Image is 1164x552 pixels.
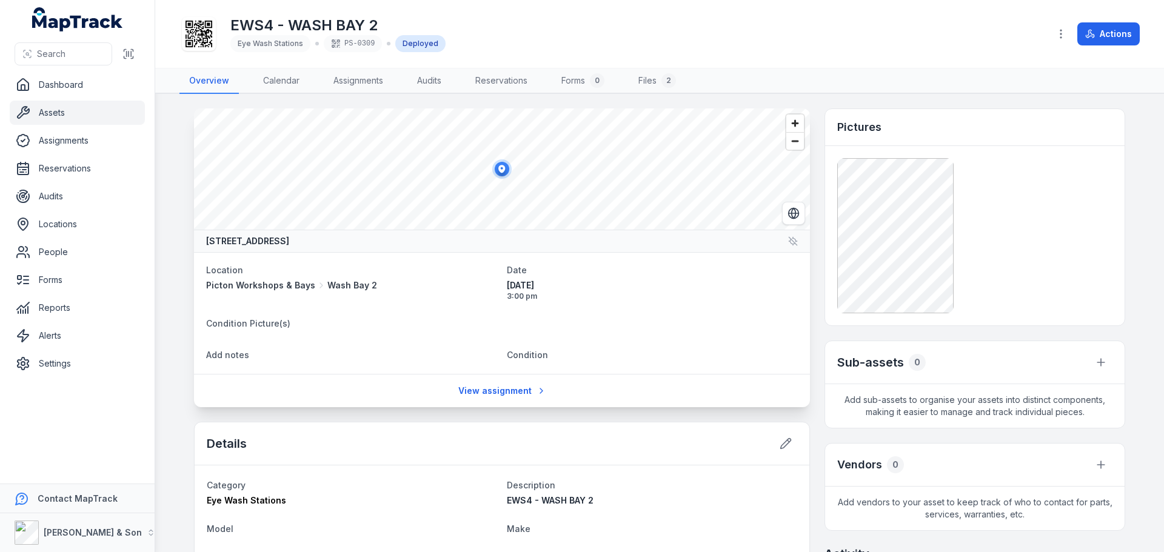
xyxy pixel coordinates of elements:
a: Files2 [629,68,686,94]
a: Audits [10,184,145,208]
span: Eye Wash Stations [207,495,286,505]
div: 0 [909,354,926,371]
a: Overview [179,68,239,94]
h2: Details [207,435,247,452]
button: Zoom out [786,132,804,150]
a: Reservations [466,68,537,94]
span: Date [507,265,527,275]
span: Search [37,48,65,60]
button: Search [15,42,112,65]
div: 0 [590,73,604,88]
span: Picton Workshops & Bays [206,279,315,291]
a: Dashboard [10,73,145,97]
button: Switch to Satellite View [782,202,805,225]
a: View assignment [450,379,554,402]
span: Location [206,265,243,275]
span: Eye Wash Stations [238,39,303,48]
span: Add sub-assets to organise your assets into distinct components, making it easier to manage and t... [825,384,1125,428]
span: Category [207,480,246,490]
a: Audits [407,68,451,94]
a: MapTrack [32,7,123,32]
span: Wash Bay 2 [327,279,377,291]
time: 22/04/2025, 3:00:38 pm [507,279,798,301]
a: Calendar [253,68,309,94]
a: Reports [10,296,145,320]
h1: EWS4 - WASH BAY 2 [230,16,446,35]
h2: Sub-assets [837,354,904,371]
strong: [STREET_ADDRESS] [206,235,289,247]
a: Assets [10,101,145,125]
a: Settings [10,351,145,376]
strong: [PERSON_NAME] & Son [44,527,142,537]
a: Forms0 [552,68,614,94]
span: Condition [507,350,548,360]
button: Zoom in [786,115,804,132]
span: Make [507,524,530,534]
a: Locations [10,212,145,236]
canvas: Map [194,108,810,230]
span: Condition Picture(s) [206,318,290,328]
h3: Pictures [837,119,881,136]
span: 3:00 pm [507,291,798,301]
a: Forms [10,268,145,292]
span: Add notes [206,350,249,360]
div: Deployed [395,35,446,52]
a: Reservations [10,156,145,181]
h3: Vendors [837,456,882,473]
div: PS-0309 [324,35,382,52]
a: Assignments [10,128,145,153]
a: Assignments [324,68,393,94]
span: EWS4 - WASH BAY 2 [507,495,594,505]
button: Actions [1077,22,1140,45]
span: Model [207,524,233,534]
a: Alerts [10,324,145,348]
span: [DATE] [507,279,798,291]
span: Add vendors to your asset to keep track of who to contact for parts, services, warranties, etc. [825,487,1125,530]
a: Picton Workshops & BaysWash Bay 2 [206,279,497,291]
span: Description [507,480,555,490]
div: 2 [661,73,676,88]
strong: Contact MapTrack [38,493,118,504]
div: 0 [887,456,904,473]
a: People [10,240,145,264]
